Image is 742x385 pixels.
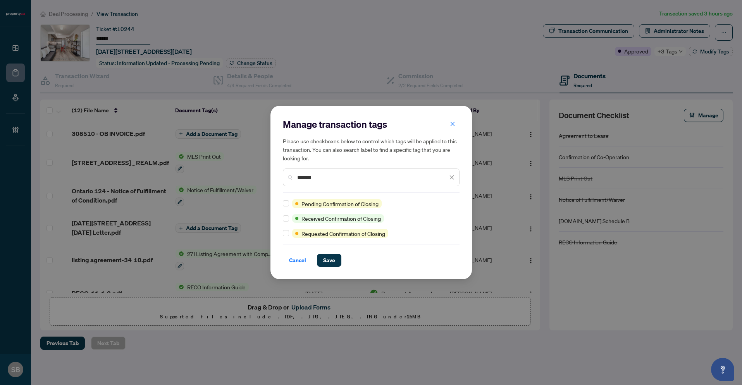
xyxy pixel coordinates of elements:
span: Cancel [289,254,306,266]
span: Received Confirmation of Closing [301,214,381,223]
span: close [449,175,454,180]
span: Pending Confirmation of Closing [301,199,379,208]
button: Cancel [283,254,312,267]
span: close [450,121,455,127]
button: Open asap [711,358,734,381]
h5: Please use checkboxes below to control which tags will be applied to this transaction. You can al... [283,137,460,162]
button: Save [317,254,341,267]
h2: Manage transaction tags [283,118,460,131]
span: Requested Confirmation of Closing [301,229,385,238]
span: Save [323,254,335,266]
